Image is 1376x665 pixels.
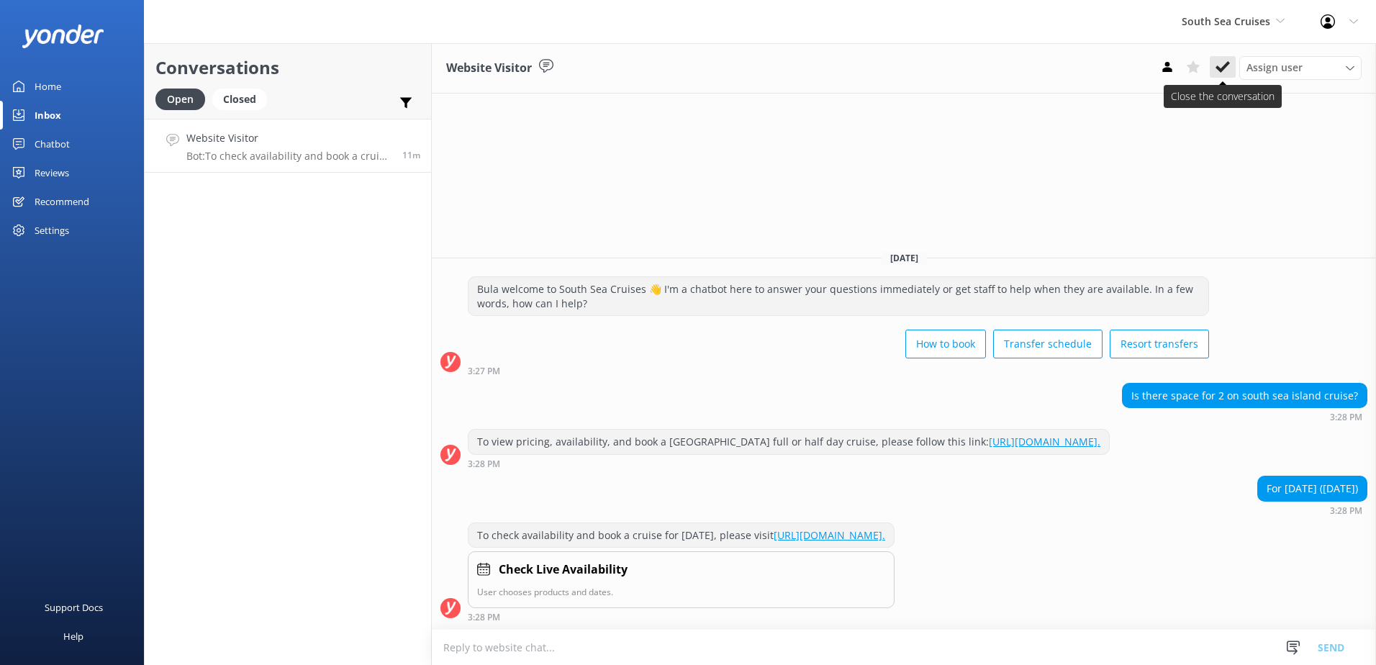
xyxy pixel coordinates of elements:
div: Sep 06 2025 03:27pm (UTC +12:00) Pacific/Auckland [468,366,1209,376]
div: For [DATE] ([DATE]) [1258,476,1367,501]
div: Is there space for 2 on south sea island cruise? [1123,384,1367,408]
div: Sep 06 2025 03:28pm (UTC +12:00) Pacific/Auckland [1122,412,1367,422]
span: [DATE] [882,252,927,264]
a: Open [155,91,212,107]
div: To check availability and book a cruise for [DATE], please visit [469,523,894,548]
a: [URL][DOMAIN_NAME]. [774,528,885,542]
div: Assign User [1239,56,1362,79]
h4: Check Live Availability [499,561,628,579]
strong: 3:28 PM [1330,507,1362,515]
span: South Sea Cruises [1182,14,1270,28]
div: Home [35,72,61,101]
a: [URL][DOMAIN_NAME]. [989,435,1100,448]
div: Chatbot [35,130,70,158]
p: User chooses products and dates. [477,585,885,599]
button: Transfer schedule [993,330,1103,358]
div: Open [155,89,205,110]
a: Website VisitorBot:To check availability and book a cruise for [DATE], please visit [URL][DOMAIN_... [145,119,431,173]
div: Closed [212,89,267,110]
div: Inbox [35,101,61,130]
div: To view pricing, availability, and book a [GEOGRAPHIC_DATA] full or half day cruise, please follo... [469,430,1109,454]
a: Closed [212,91,274,107]
div: Settings [35,216,69,245]
div: Sep 06 2025 03:28pm (UTC +12:00) Pacific/Auckland [468,458,1110,469]
img: yonder-white-logo.png [22,24,104,48]
h3: Website Visitor [446,59,532,78]
button: How to book [905,330,986,358]
div: Sep 06 2025 03:28pm (UTC +12:00) Pacific/Auckland [468,612,895,622]
strong: 3:28 PM [468,460,500,469]
h4: Website Visitor [186,130,391,146]
p: Bot: To check availability and book a cruise for [DATE], please visit [URL][DOMAIN_NAME]. [186,150,391,163]
strong: 3:28 PM [468,613,500,622]
strong: 3:27 PM [468,367,500,376]
div: Reviews [35,158,69,187]
div: Sep 06 2025 03:28pm (UTC +12:00) Pacific/Auckland [1257,505,1367,515]
div: Bula welcome to South Sea Cruises 👋 I'm a chatbot here to answer your questions immediately or ge... [469,277,1208,315]
div: Recommend [35,187,89,216]
button: Resort transfers [1110,330,1209,358]
span: Assign user [1246,60,1303,76]
div: Support Docs [45,593,103,622]
strong: 3:28 PM [1330,413,1362,422]
span: Sep 06 2025 03:28pm (UTC +12:00) Pacific/Auckland [402,149,420,161]
h2: Conversations [155,54,420,81]
div: Help [63,622,83,651]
